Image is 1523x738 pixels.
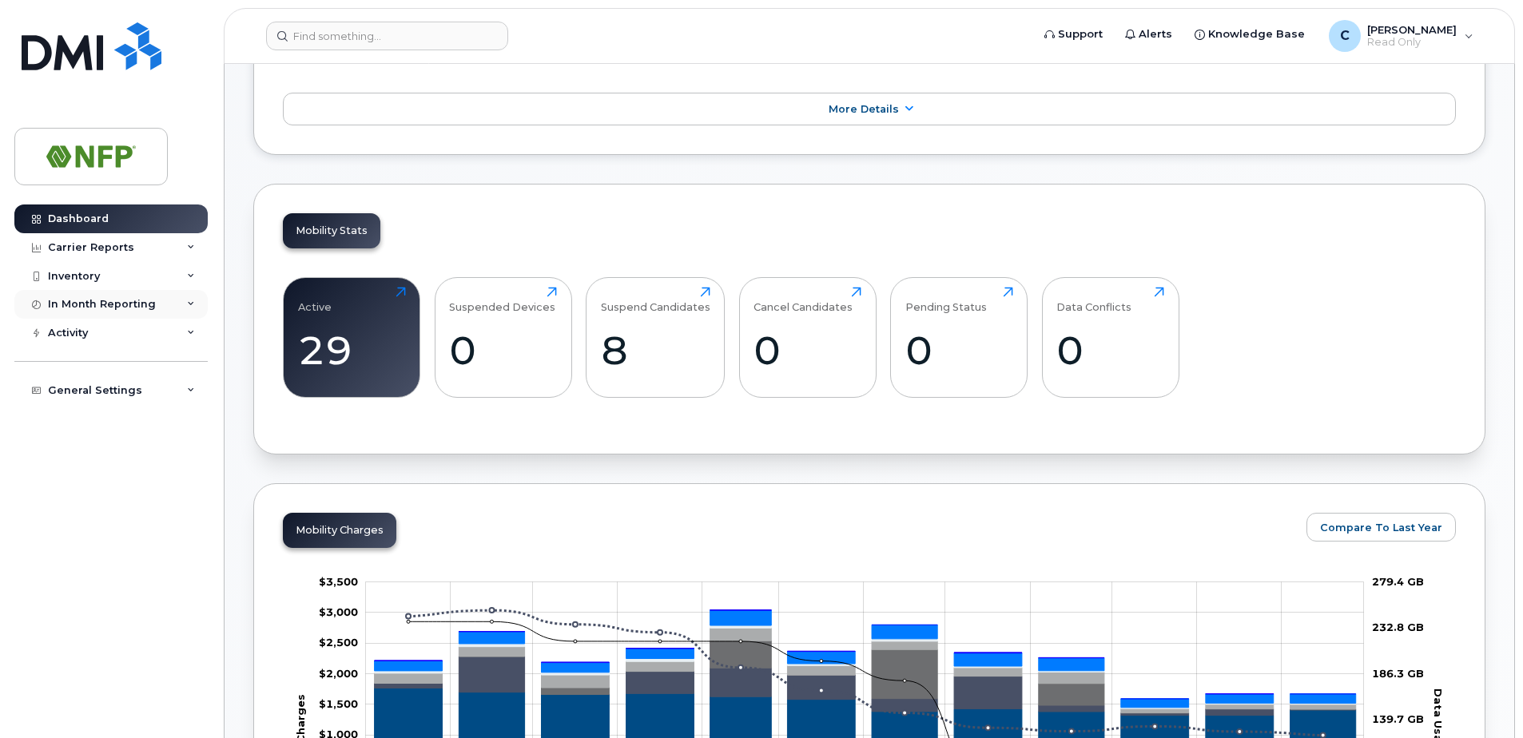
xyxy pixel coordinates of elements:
[905,327,1013,374] div: 0
[1208,26,1305,42] span: Knowledge Base
[319,636,358,649] g: $0
[319,667,358,680] g: $0
[298,287,406,389] a: Active29
[1318,20,1485,52] div: Courtney
[449,287,557,389] a: Suspended Devices0
[319,697,358,710] g: $0
[601,327,710,374] div: 8
[1058,26,1103,42] span: Support
[1320,520,1442,535] span: Compare To Last Year
[319,575,358,588] tspan: $3,500
[1367,36,1457,49] span: Read Only
[601,287,710,313] div: Suspend Candidates
[1367,23,1457,36] span: [PERSON_NAME]
[1056,287,1164,389] a: Data Conflicts0
[1372,667,1424,680] tspan: 186.3 GB
[319,575,358,588] g: $0
[1056,287,1131,313] div: Data Conflicts
[1033,18,1114,50] a: Support
[449,327,557,374] div: 0
[266,22,508,50] input: Find something...
[319,636,358,649] tspan: $2,500
[754,327,861,374] div: 0
[1372,621,1424,633] tspan: 232.8 GB
[1372,575,1424,588] tspan: 279.4 GB
[1114,18,1183,50] a: Alerts
[829,103,899,115] span: More Details
[905,287,1013,389] a: Pending Status0
[1183,18,1316,50] a: Knowledge Base
[298,327,406,374] div: 29
[298,287,332,313] div: Active
[754,287,853,313] div: Cancel Candidates
[1372,712,1424,725] tspan: 139.7 GB
[319,605,358,618] g: $0
[319,697,358,710] tspan: $1,500
[601,287,710,389] a: Suspend Candidates8
[319,667,358,680] tspan: $2,000
[449,287,555,313] div: Suspended Devices
[754,287,861,389] a: Cancel Candidates0
[319,605,358,618] tspan: $3,000
[1306,513,1456,542] button: Compare To Last Year
[1340,26,1350,46] span: C
[375,657,1356,716] g: Roaming
[905,287,987,313] div: Pending Status
[1056,327,1164,374] div: 0
[1139,26,1172,42] span: Alerts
